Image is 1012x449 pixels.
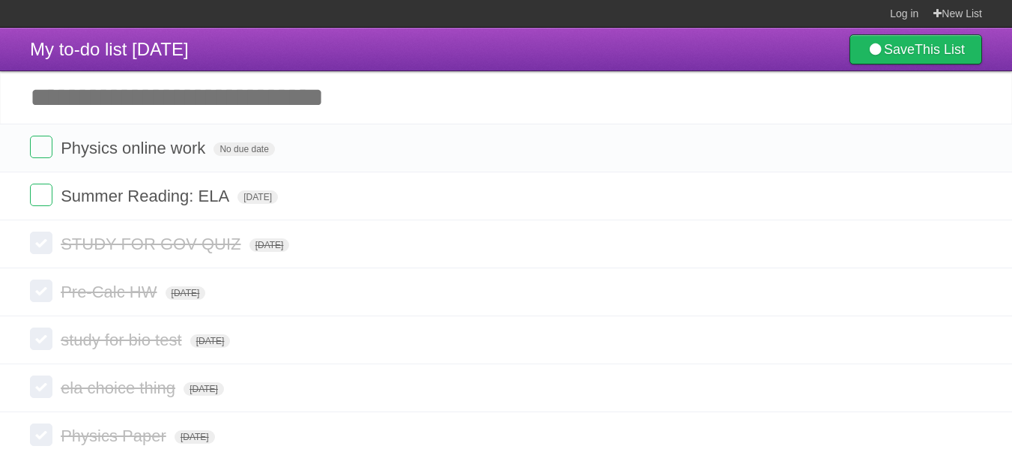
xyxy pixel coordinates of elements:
label: Done [30,376,52,398]
span: Summer Reading: ELA [61,187,233,205]
span: [DATE] [166,286,206,300]
label: Done [30,280,52,302]
span: STUDY FOR GOV QUIZ [61,235,244,253]
span: Physics online work [61,139,209,157]
label: Done [30,232,52,254]
span: [DATE] [249,238,290,252]
span: [DATE] [237,190,278,204]
span: [DATE] [175,430,215,444]
span: study for bio test [61,331,185,349]
label: Done [30,424,52,446]
span: [DATE] [190,334,231,348]
label: Done [30,184,52,206]
span: [DATE] [184,382,224,396]
span: ela choice thing [61,379,179,397]
b: This List [915,42,965,57]
span: My to-do list [DATE] [30,39,189,59]
a: SaveThis List [849,34,982,64]
span: Pre-Calc HW [61,283,160,301]
span: Physics Paper [61,427,170,445]
label: Done [30,328,52,350]
span: No due date [213,142,274,156]
label: Done [30,136,52,158]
